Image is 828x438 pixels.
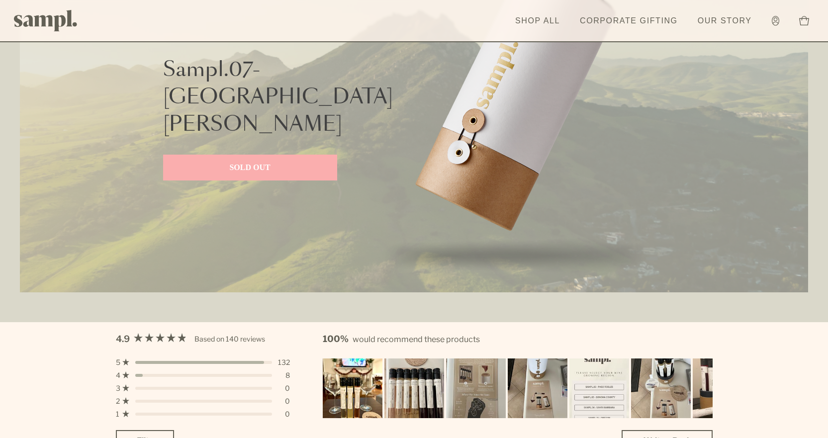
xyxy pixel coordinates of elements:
[14,10,78,31] img: Sampl logo
[631,358,691,418] img: Customer-uploaded image, show more details
[323,334,349,344] strong: 100%
[693,10,757,32] a: Our Story
[323,358,713,418] div: Carousel of customer-uploaded media. Press left and right arrows to navigate. Press enter or spac...
[353,335,480,344] span: would recommend these products
[278,385,290,392] div: 0
[116,411,119,418] span: 1
[163,84,393,139] p: [GEOGRAPHIC_DATA][PERSON_NAME]
[116,372,120,379] span: 4
[510,10,565,32] a: Shop All
[173,162,327,174] p: SOLD OUT
[163,155,337,180] a: SOLD OUT
[163,57,393,84] p: Sampl.07-
[323,358,382,418] img: Customer-uploaded image, show more details
[278,411,290,418] div: 0
[116,359,120,366] span: 5
[384,358,444,418] img: Customer-uploaded image, show more details
[116,332,130,347] span: 4.9
[446,358,506,418] img: Customer-uploaded image, show more details
[278,398,290,405] div: 0
[278,359,290,366] div: 132
[194,334,265,345] div: Based on 140 reviews
[575,10,683,32] a: Corporate Gifting
[693,358,752,418] img: Customer-uploaded image, show more details
[569,358,629,418] img: Customer-uploaded image, show more details
[508,358,567,418] img: Customer-uploaded image, show more details
[116,385,120,392] span: 3
[116,398,120,405] span: 2
[278,372,290,379] div: 8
